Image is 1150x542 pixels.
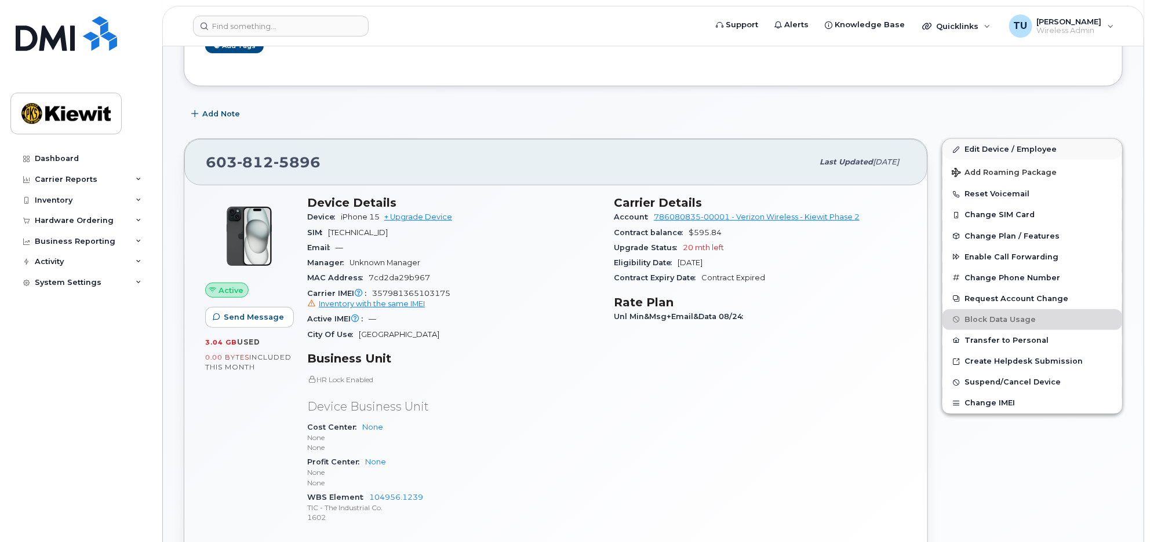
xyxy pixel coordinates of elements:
span: Carrier IMEI [307,289,372,298]
div: Quicklinks [914,14,999,38]
span: [DATE] [873,158,899,166]
a: 786080835-00001 - Verizon Wireless - Kiewit Phase 2 [654,213,860,221]
span: 7cd2da29b967 [369,273,430,282]
span: Inventory with the same IMEI [319,299,425,308]
span: [DATE] [678,258,703,267]
span: Last updated [820,158,873,166]
button: Transfer to Personal [942,330,1122,351]
button: Change IMEI [942,393,1122,413]
span: Contract Expiry Date [614,273,701,282]
input: Find something... [193,16,369,36]
span: Email [307,243,336,252]
a: None [362,423,383,431]
span: Account [614,213,654,221]
h3: Carrier Details [614,196,907,210]
span: — [336,243,343,252]
button: Add Roaming Package [942,160,1122,184]
span: — [369,314,376,323]
span: 357981365103175 [307,289,600,310]
button: Reset Voicemail [942,184,1122,204]
p: None [307,478,600,488]
span: Quicklinks [936,21,978,31]
h3: Device Details [307,196,600,210]
span: Send Message [224,312,284,323]
span: 5896 [274,153,321,171]
p: None [307,442,600,452]
button: Change Phone Number [942,268,1122,288]
button: Enable Call Forwarding [942,247,1122,268]
span: Active IMEI [307,314,369,323]
span: Manager [307,258,350,267]
a: Edit Device / Employee [942,139,1122,160]
span: 603 [206,153,321,171]
a: Alerts [766,13,817,36]
span: Cost Center [307,423,362,431]
span: SIM [307,228,328,237]
p: 1602 [307,512,600,522]
span: 3.04 GB [205,338,237,346]
span: Suspend/Cancel Device [965,378,1061,387]
span: 812 [237,153,274,171]
button: Block Data Usage [942,309,1122,330]
span: Add Note [202,108,240,119]
p: HR Lock Enabled [307,375,600,384]
span: Add Roaming Package [952,168,1057,179]
a: + Upgrade Device [384,213,452,221]
span: TU [1014,19,1028,33]
h3: Rate Plan [614,295,907,309]
span: WBS Element [307,493,369,501]
p: None [307,433,600,442]
span: Change Plan / Features [965,232,1060,240]
span: Knowledge Base [835,19,905,31]
span: used [237,338,260,346]
span: Contract Expired [701,273,765,282]
span: Alerts [784,19,809,31]
p: None [307,467,600,477]
button: Send Message [205,307,294,328]
div: Tim Unger [1001,14,1122,38]
span: 20 mth left [683,243,724,252]
span: $595.84 [689,228,722,237]
a: 104956.1239 [369,493,423,501]
a: None [365,457,386,466]
span: [TECHNICAL_ID] [328,228,388,237]
a: Inventory with the same IMEI [307,299,425,308]
span: City Of Use [307,330,359,339]
h3: Business Unit [307,351,600,365]
a: Create Helpdesk Submission [942,351,1122,372]
p: Device Business Unit [307,398,600,415]
button: Add Note [184,104,250,124]
span: Upgrade Status [614,243,683,252]
button: Suspend/Cancel Device [942,372,1122,393]
a: Knowledge Base [817,13,913,36]
button: Change Plan / Features [942,226,1122,247]
span: Unknown Manager [350,258,420,267]
span: Profit Center [307,457,365,466]
p: TIC - The Industrial Co. [307,503,600,512]
span: Enable Call Forwarding [965,252,1058,261]
span: MAC Address [307,273,369,282]
a: Support [708,13,766,36]
button: Change SIM Card [942,204,1122,225]
img: iPhone_15_Black.png [214,202,284,271]
iframe: Messenger Launcher [1100,492,1141,533]
span: Device [307,213,341,221]
button: Request Account Change [942,288,1122,309]
span: Support [726,19,758,31]
span: iPhone 15 [341,213,380,221]
span: Contract balance [614,228,689,237]
span: Wireless Admin [1037,26,1102,35]
span: [PERSON_NAME] [1037,17,1102,26]
span: [GEOGRAPHIC_DATA] [359,330,439,339]
span: Active [219,285,243,296]
span: 0.00 Bytes [205,353,249,361]
span: Unl Min&Msg+Email&Data 08/24 [614,312,749,321]
span: Eligibility Date [614,258,678,267]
